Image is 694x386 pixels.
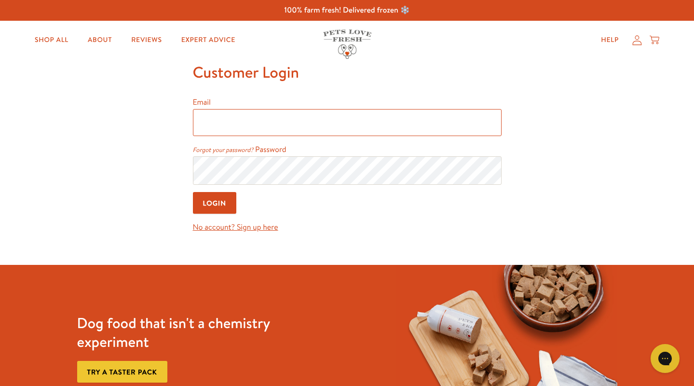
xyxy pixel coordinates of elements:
[646,341,684,376] iframe: Gorgias live chat messenger
[27,30,76,50] a: Shop All
[193,192,237,214] input: Login
[77,361,167,383] a: Try a taster pack
[255,144,286,155] label: Password
[193,59,502,85] h1: Customer Login
[323,29,371,59] img: Pets Love Fresh
[193,146,254,154] a: Forgot your password?
[80,30,120,50] a: About
[174,30,243,50] a: Expert Advice
[123,30,169,50] a: Reviews
[593,30,626,50] a: Help
[193,97,211,108] label: Email
[77,314,298,351] h3: Dog food that isn't a chemistry experiment
[193,222,278,233] a: No account? Sign up here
